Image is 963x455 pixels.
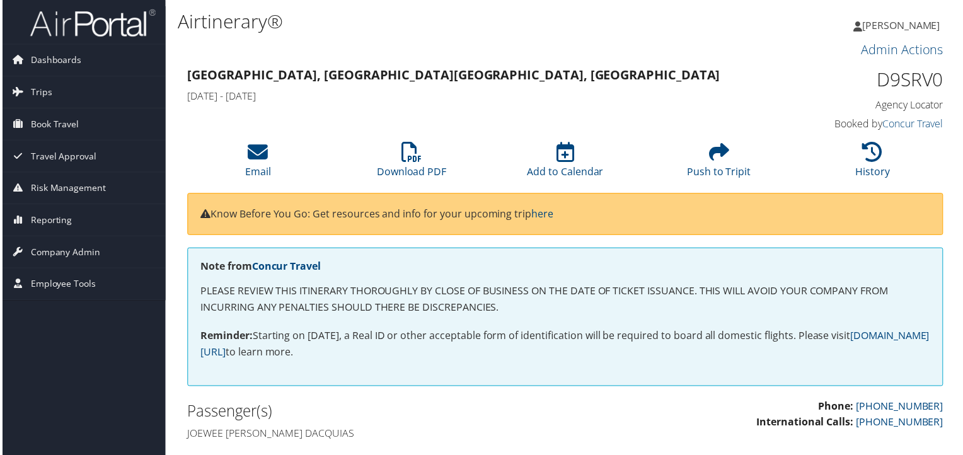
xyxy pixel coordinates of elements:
[199,285,933,317] p: PLEASE REVIEW THIS ITINERARY THOROUGHLY BY CLOSE OF BUSINESS ON THE DATE OF TICKET ISSUANCE. THIS...
[176,8,696,35] h1: Airtinerary®
[376,149,446,180] a: Download PDF
[28,238,98,269] span: Company Admin
[688,149,753,180] a: Push to Tripit
[251,260,320,274] a: Concur Travel
[28,109,77,141] span: Book Travel
[821,401,856,415] strong: Phone:
[199,330,933,362] p: Starting on [DATE], a Real ID or other acceptable form of identification will be required to boar...
[186,403,556,424] h2: Passenger(s)
[770,67,946,93] h1: D9SRV0
[28,141,95,173] span: Travel Approval
[28,77,50,108] span: Trips
[244,149,270,180] a: Email
[199,330,932,360] a: [DOMAIN_NAME][URL]
[199,260,320,274] strong: Note from
[186,89,751,103] h4: [DATE] - [DATE]
[865,18,943,32] span: [PERSON_NAME]
[28,205,70,237] span: Reporting
[186,67,722,84] strong: [GEOGRAPHIC_DATA], [GEOGRAPHIC_DATA] [GEOGRAPHIC_DATA], [GEOGRAPHIC_DATA]
[528,149,604,180] a: Add to Calendar
[858,401,946,415] a: [PHONE_NUMBER]
[858,149,892,180] a: History
[28,8,154,38] img: airportal-logo.png
[28,45,79,76] span: Dashboards
[885,117,946,131] a: Concur Travel
[770,117,946,131] h4: Booked by
[758,417,856,431] strong: International Calls:
[186,429,556,442] h4: Joewee [PERSON_NAME] Dacquias
[856,6,955,44] a: [PERSON_NAME]
[28,173,104,205] span: Risk Management
[199,207,933,224] p: Know Before You Go: Get resources and info for your upcoming trip
[199,330,251,344] strong: Reminder:
[28,270,94,301] span: Employee Tools
[770,98,946,112] h4: Agency Locator
[532,208,554,222] a: here
[863,42,946,59] a: Admin Actions
[858,417,946,431] a: [PHONE_NUMBER]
